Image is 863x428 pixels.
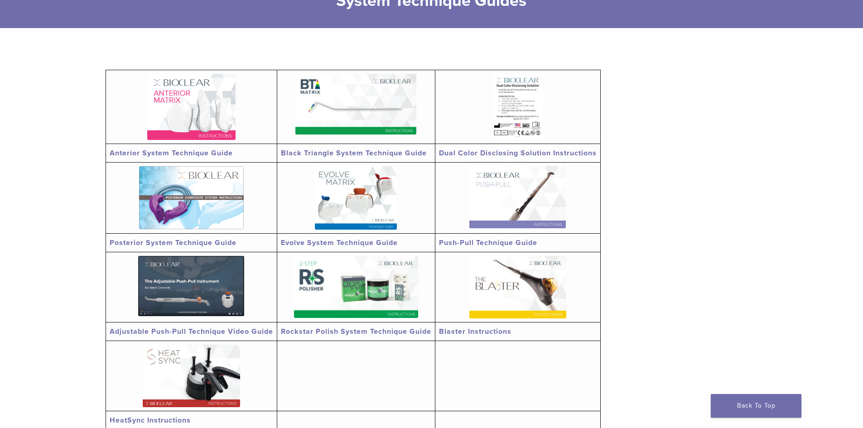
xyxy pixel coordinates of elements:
[281,149,427,158] a: Black Triangle System Technique Guide
[110,327,273,336] a: Adjustable Push-Pull Technique Video Guide
[110,238,236,247] a: Posterior System Technique Guide
[110,149,233,158] a: Anterior System Technique Guide
[711,394,801,418] a: Back To Top
[281,327,431,336] a: Rockstar Polish System Technique Guide
[439,327,511,336] a: Blaster Instructions
[439,149,597,158] a: Dual Color Disclosing Solution Instructions
[281,238,398,247] a: Evolve System Technique Guide
[110,416,191,425] a: HeatSync Instructions
[439,238,537,247] a: Push-Pull Technique Guide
